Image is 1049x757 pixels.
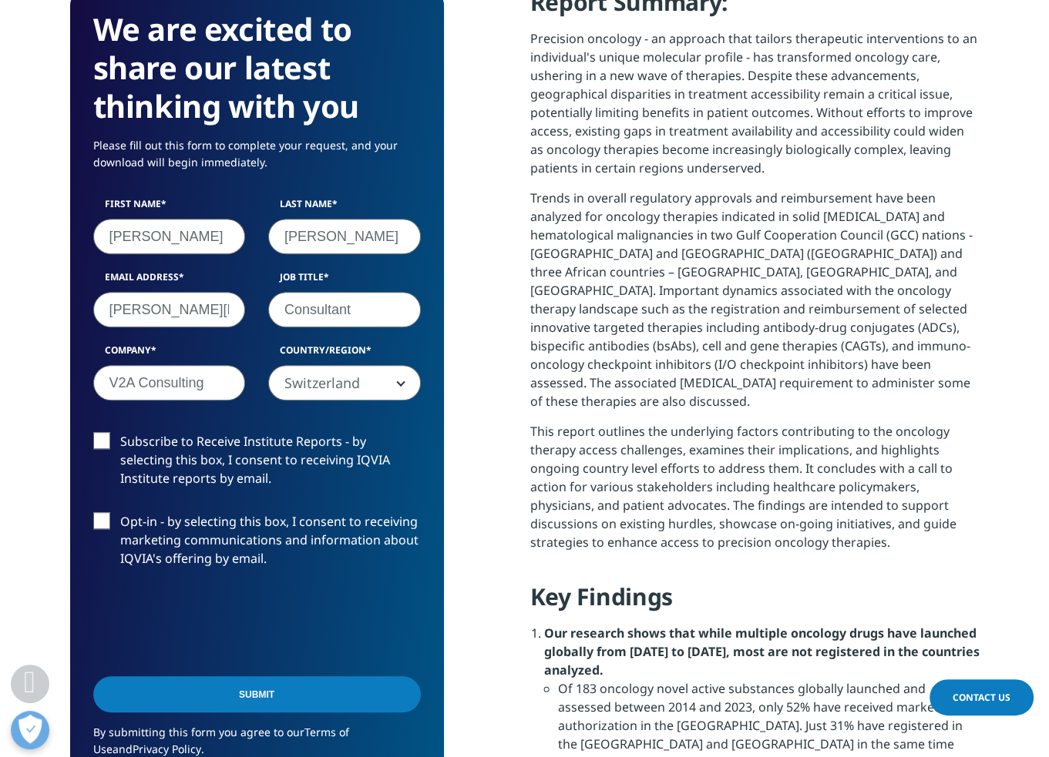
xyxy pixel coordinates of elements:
[93,432,421,496] label: Subscribe to Receive Institute Reports - by selecting this box, I consent to receiving IQVIA Inst...
[953,691,1010,704] span: Contact Us
[930,679,1034,715] a: Contact Us
[268,270,421,292] label: Job Title
[93,10,421,126] h3: We are excited to share our latest thinking with you
[530,29,980,189] p: Precision oncology - an approach that tailors therapeutic interventions to an individual's unique...
[530,189,980,422] p: Trends in overall regulatory approvals and reimbursement have been analyzed for oncology therapie...
[93,512,421,576] label: Opt-in - by selecting this box, I consent to receiving marketing communications and information a...
[133,742,201,756] a: Privacy Policy
[268,365,421,400] span: Switzerland
[93,197,246,219] label: First Name
[530,422,980,563] p: This report outlines the underlying factors contributing to the oncology therapy access challenge...
[11,711,49,749] button: Open Preferences
[93,676,421,712] input: Submit
[93,270,246,292] label: Email Address
[93,343,246,365] label: Company
[93,137,421,183] p: Please fill out this form to complete your request, and your download will begin immediately.
[268,343,421,365] label: Country/Region
[544,625,980,678] strong: Our research shows that while multiple oncology drugs have launched globally from [DATE] to [DATE...
[530,581,980,624] h4: Key Findings
[269,366,420,401] span: Switzerland
[268,197,421,219] label: Last Name
[93,592,328,652] iframe: reCAPTCHA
